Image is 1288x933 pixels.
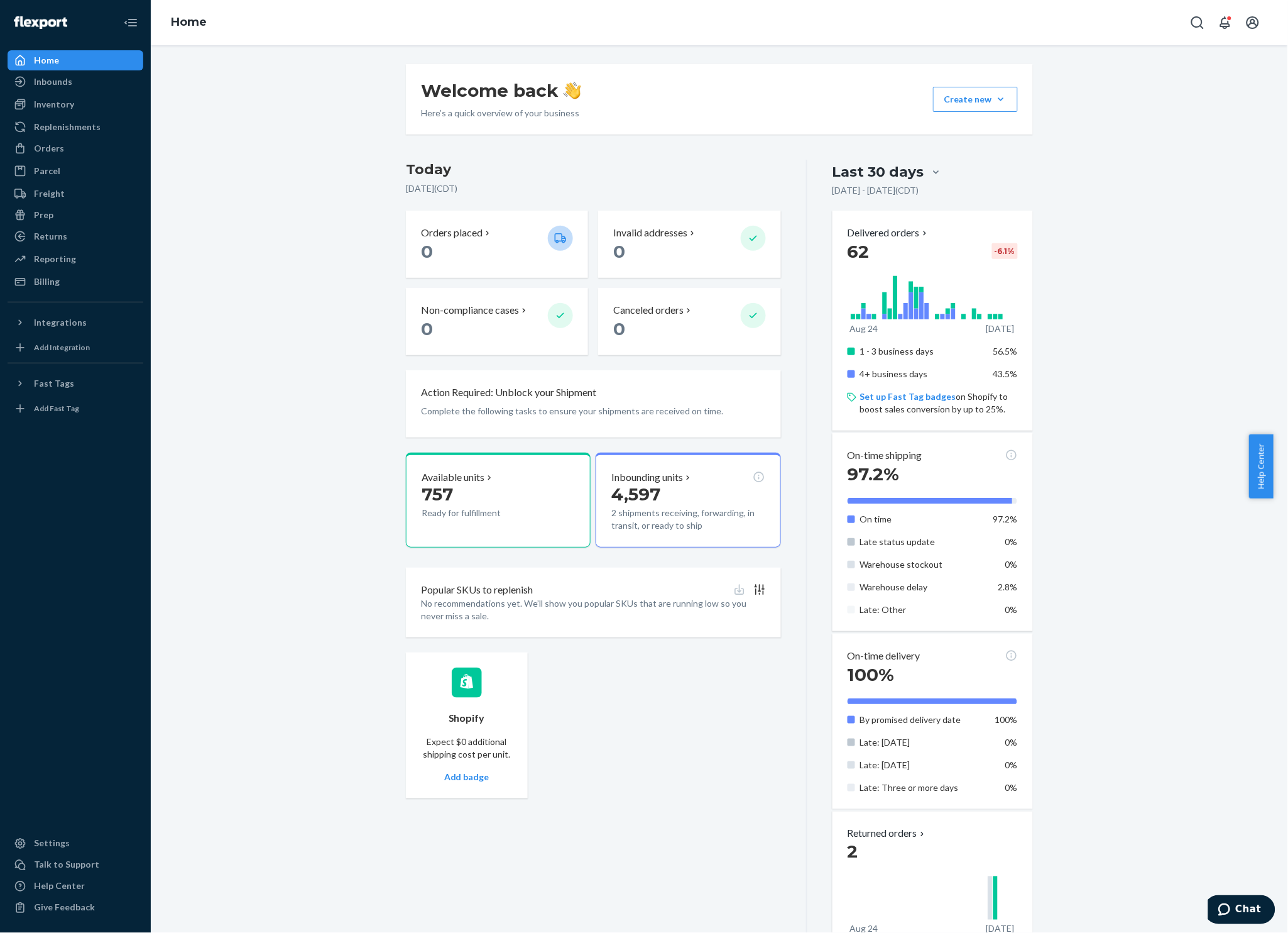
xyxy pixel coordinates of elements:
span: 0% [1005,536,1018,547]
p: Late: Other [860,604,984,616]
p: Invalid addresses [613,226,687,240]
p: On time [860,513,984,526]
button: Help Center [1249,434,1274,499]
button: Canceled orders 0 [598,288,780,355]
a: Add Integration [8,338,143,358]
p: By promised delivery date [860,714,984,726]
span: 43.5% [993,368,1018,379]
p: Late: Three or more days [860,781,984,794]
p: Late: [DATE] [860,759,984,771]
a: Settings [8,834,143,854]
ol: breadcrumbs [161,4,217,41]
p: Inbounding units [611,470,683,485]
a: Prep [8,205,143,225]
button: Open Search Box [1185,10,1210,35]
img: Flexport logo [14,16,67,29]
span: 0% [1005,737,1018,748]
div: Reporting [34,253,76,265]
div: -6.1 % [992,243,1018,259]
h3: Today [406,160,781,180]
button: Create new [933,87,1018,112]
div: Billing [34,275,60,288]
a: Replenishments [8,117,143,137]
span: 97.2% [993,514,1018,524]
span: 0 [421,241,433,262]
div: Help Center [34,880,85,893]
span: 0 [613,241,625,262]
div: Add Integration [34,342,90,353]
span: 62 [848,241,870,262]
p: Shopify [449,711,485,726]
a: Parcel [8,161,143,181]
p: [DATE] - [DATE] ( CDT ) [832,184,919,197]
a: Freight [8,184,143,204]
div: Last 30 days [832,162,924,182]
div: Integrations [34,316,87,329]
button: Talk to Support [8,855,143,875]
button: Add badge [444,771,489,783]
div: Parcel [34,165,60,177]
button: Integrations [8,312,143,333]
span: 4,597 [611,483,660,505]
a: Returns [8,226,143,246]
a: Reporting [8,249,143,269]
p: Here’s a quick overview of your business [421,107,581,119]
span: 100% [848,664,895,685]
a: Home [171,15,207,29]
button: Inbounding units4,5972 shipments receiving, forwarding, in transit, or ready to ship [596,453,780,548]
p: Aug 24 [850,323,878,335]
button: Fast Tags [8,373,143,394]
span: 0% [1005,782,1018,793]
div: Replenishments [34,121,101,133]
div: Add Fast Tag [34,403,79,414]
div: Orders [34,142,64,155]
p: On-time shipping [848,448,922,463]
button: Returned orders [848,827,927,841]
button: Invalid addresses 0 [598,211,780,278]
p: 2 shipments receiving, forwarding, in transit, or ready to ship [611,507,765,532]
a: Help Center [8,876,143,897]
p: 1 - 3 business days [860,345,984,358]
p: Late status update [860,536,984,548]
p: Available units [422,470,484,485]
iframe: Opens a widget where you can chat to one of our agents [1208,895,1275,927]
div: Home [34,54,59,67]
p: Canceled orders [613,303,684,317]
span: 100% [995,714,1018,725]
a: Inbounds [8,72,143,92]
p: Non-compliance cases [421,303,519,317]
span: 2.8% [998,582,1018,592]
h1: Welcome back [421,79,581,102]
div: Talk to Support [34,859,99,871]
p: Ready for fulfillment [422,507,538,519]
a: Inventory [8,94,143,114]
p: [DATE] [986,323,1015,335]
p: Action Required: Unblock your Shipment [421,385,596,400]
p: Warehouse stockout [860,558,984,571]
div: Inbounds [34,75,72,88]
button: Delivered orders [848,226,930,240]
button: Non-compliance cases 0 [406,288,588,355]
span: 0 [613,318,625,340]
a: Home [8,50,143,70]
p: Orders placed [421,226,483,240]
div: Prep [34,209,53,221]
div: Fast Tags [34,377,74,390]
div: Inventory [34,98,74,111]
span: 0% [1005,604,1018,615]
p: Late: [DATE] [860,736,984,749]
button: Open notifications [1213,10,1238,35]
span: 0% [1005,759,1018,770]
p: Warehouse delay [860,581,984,593]
p: on Shopify to boost sales conversion by up to 25%. [860,390,1018,416]
a: Add Fast Tag [8,399,143,419]
img: hand-wave emoji [564,82,581,99]
span: 0% [1005,559,1018,570]
a: Billing [8,272,143,292]
p: Complete the following tasks to ensure your shipments are received on time. [421,405,766,417]
p: [DATE] ( CDT ) [406,182,781,195]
